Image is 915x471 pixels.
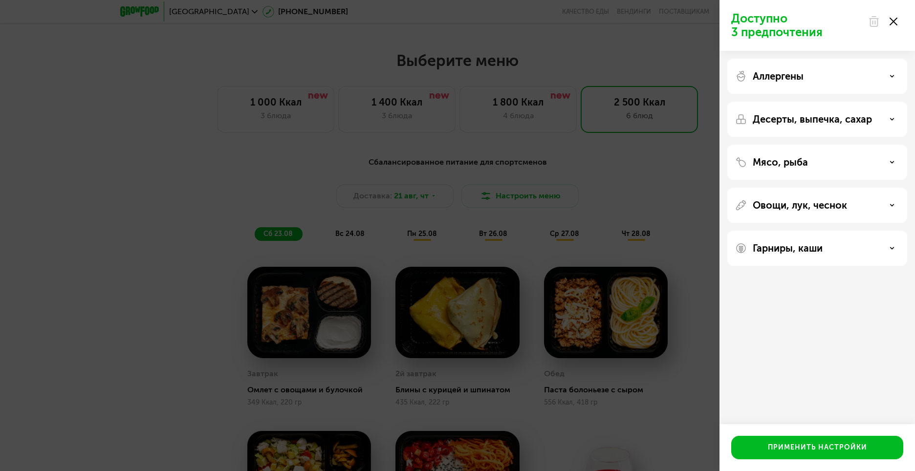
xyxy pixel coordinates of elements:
p: Аллергены [753,70,804,82]
p: Гарниры, каши [753,242,823,254]
p: Овощи, лук, чеснок [753,199,847,211]
button: Применить настройки [731,436,903,459]
div: Применить настройки [768,443,867,452]
p: Десерты, выпечка, сахар [753,113,872,125]
p: Мясо, рыба [753,156,808,168]
p: Доступно 3 предпочтения [731,12,862,39]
